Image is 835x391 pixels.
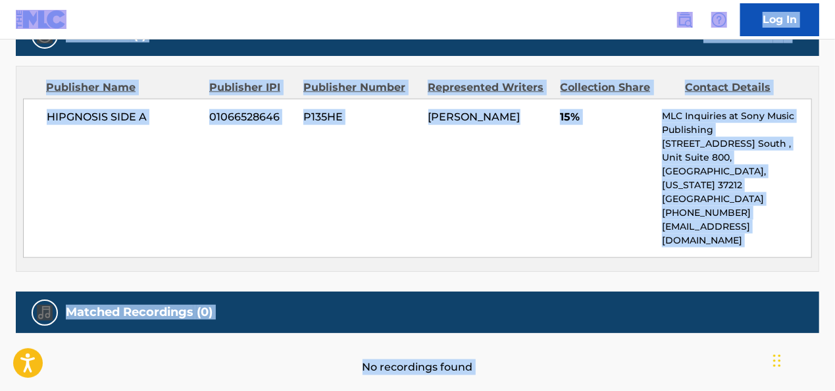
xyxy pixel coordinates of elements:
[711,12,727,28] img: help
[662,165,811,192] p: [GEOGRAPHIC_DATA], [US_STATE] 37212
[37,305,53,321] img: Matched Recordings
[672,7,698,33] a: Public Search
[428,111,520,123] span: [PERSON_NAME]
[209,80,293,95] div: Publisher IPI
[773,29,793,41] span: 15 %
[740,3,819,36] a: Log In
[16,10,66,29] img: MLC Logo
[677,12,693,28] img: search
[773,341,781,380] div: Drag
[662,109,811,137] p: MLC Inquiries at Sony Music Publishing
[769,328,835,391] iframe: Chat Widget
[209,109,293,125] span: 01066528646
[428,80,550,95] div: Represented Writers
[303,80,418,95] div: Publisher Number
[662,220,811,248] p: [EMAIL_ADDRESS][DOMAIN_NAME]
[662,206,811,220] p: [PHONE_NUMBER]
[47,109,199,125] span: HIPGNOSIS SIDE A
[662,137,811,165] p: [STREET_ADDRESS] South , Unit Suite 800,
[706,7,732,33] div: Help
[46,80,199,95] div: Publisher Name
[662,192,811,206] p: [GEOGRAPHIC_DATA]
[685,80,800,95] div: Contact Details
[560,109,651,125] span: 15%
[561,80,676,95] div: Collection Share
[66,305,213,320] h5: Matched Recordings (0)
[16,333,819,375] div: No recordings found
[303,109,418,125] span: P135HE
